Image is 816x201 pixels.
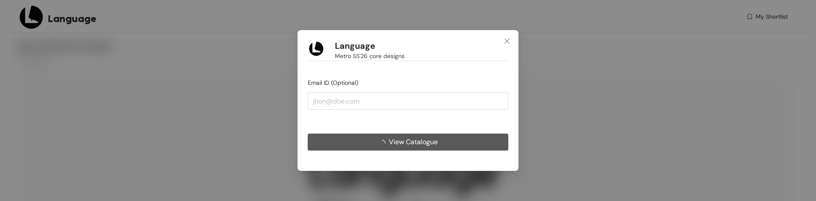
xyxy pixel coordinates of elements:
[308,92,508,109] input: jhon@doe.com
[335,51,405,61] span: Metro SS'26 core designs
[308,40,325,57] img: Buyer Portal
[379,140,389,147] span: loading
[335,41,375,51] h1: Language
[496,30,518,53] button: Close
[504,38,510,45] span: close
[308,134,508,151] button: View Catalogue
[389,137,438,147] span: View Catalogue
[308,79,358,87] span: Email ID (Optional)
